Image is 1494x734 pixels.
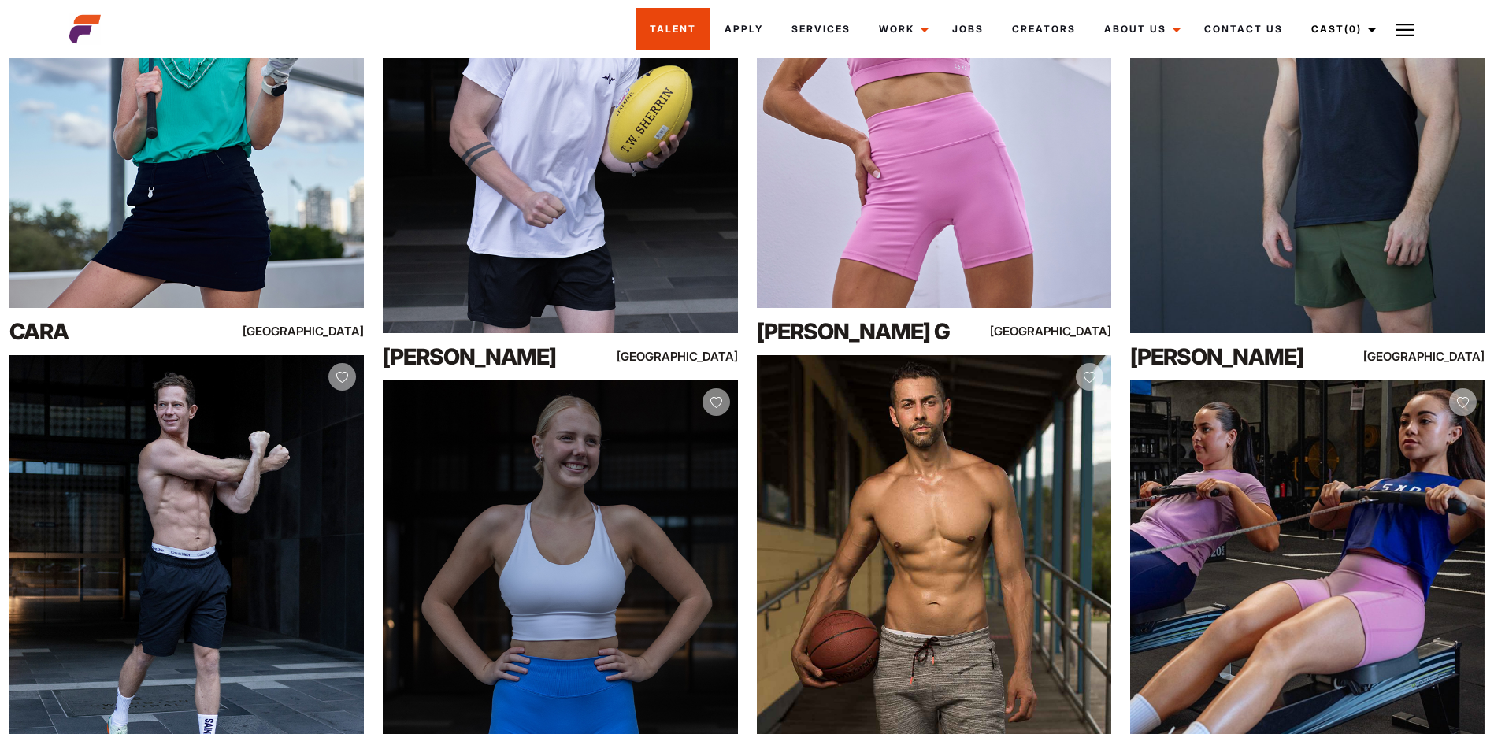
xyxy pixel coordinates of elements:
[383,341,595,373] div: [PERSON_NAME]
[1130,341,1343,373] div: [PERSON_NAME]
[710,8,777,50] a: Apply
[1344,23,1362,35] span: (0)
[1090,8,1190,50] a: About Us
[1297,8,1385,50] a: Cast(0)
[9,316,222,347] div: Cara
[865,8,938,50] a: Work
[1190,8,1297,50] a: Contact Us
[636,8,710,50] a: Talent
[938,8,998,50] a: Jobs
[777,8,865,50] a: Services
[1378,347,1485,366] div: [GEOGRAPHIC_DATA]
[1005,321,1111,341] div: [GEOGRAPHIC_DATA]
[998,8,1090,50] a: Creators
[631,347,737,366] div: [GEOGRAPHIC_DATA]
[1396,20,1414,39] img: Burger icon
[258,321,364,341] div: [GEOGRAPHIC_DATA]
[69,13,101,45] img: cropped-aefm-brand-fav-22-square.png
[757,316,969,347] div: [PERSON_NAME] G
